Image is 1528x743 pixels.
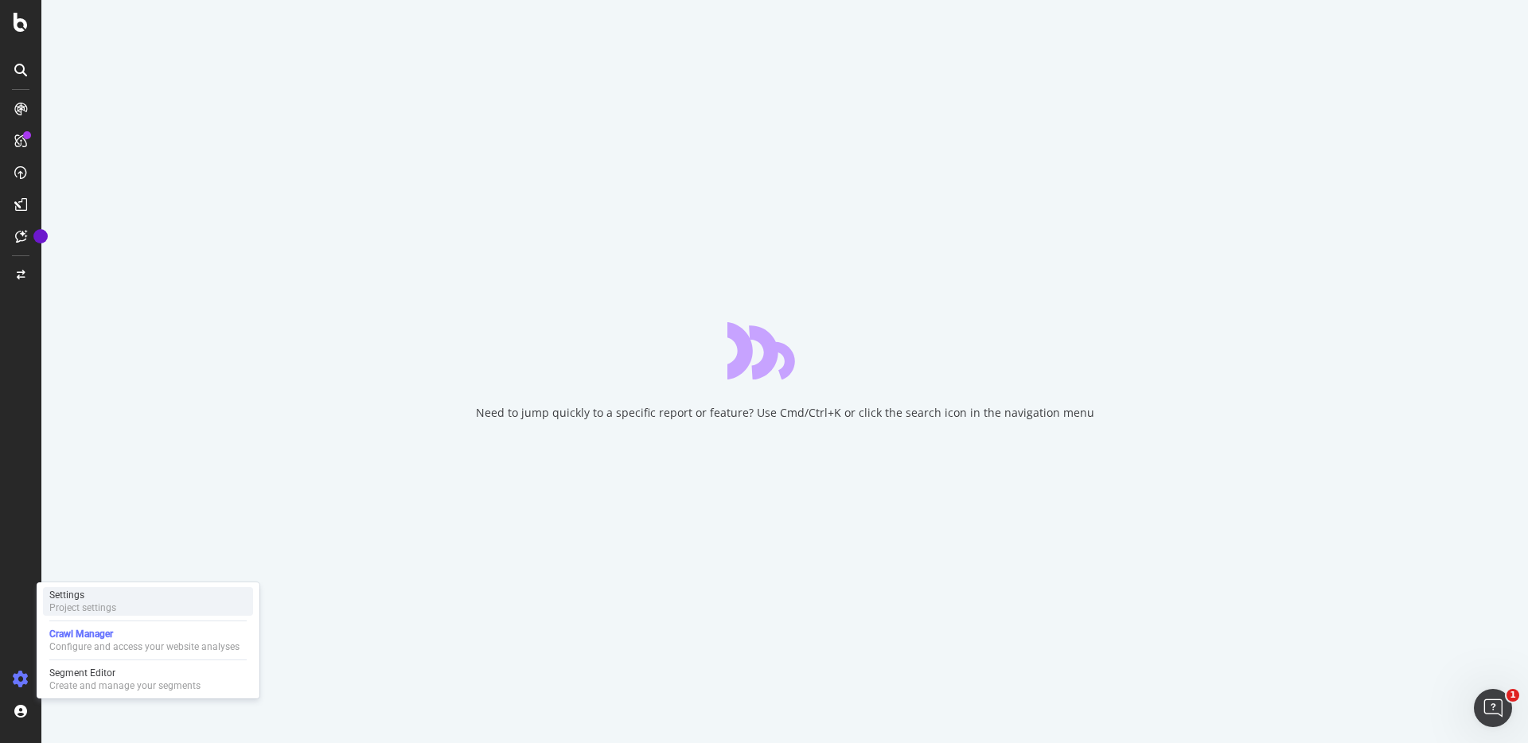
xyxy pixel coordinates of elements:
div: animation [727,322,842,379]
a: SettingsProject settings [43,587,253,616]
div: Settings [49,589,116,601]
div: Segment Editor [49,667,201,679]
div: Project settings [49,601,116,614]
div: Configure and access your website analyses [49,640,240,653]
a: Crawl ManagerConfigure and access your website analyses [43,626,253,655]
a: Segment EditorCreate and manage your segments [43,665,253,694]
div: Tooltip anchor [33,229,48,243]
div: Create and manage your segments [49,679,201,692]
div: Need to jump quickly to a specific report or feature? Use Cmd/Ctrl+K or click the search icon in ... [476,405,1094,421]
span: 1 [1507,689,1519,702]
iframe: Intercom live chat [1474,689,1512,727]
div: Crawl Manager [49,628,240,640]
